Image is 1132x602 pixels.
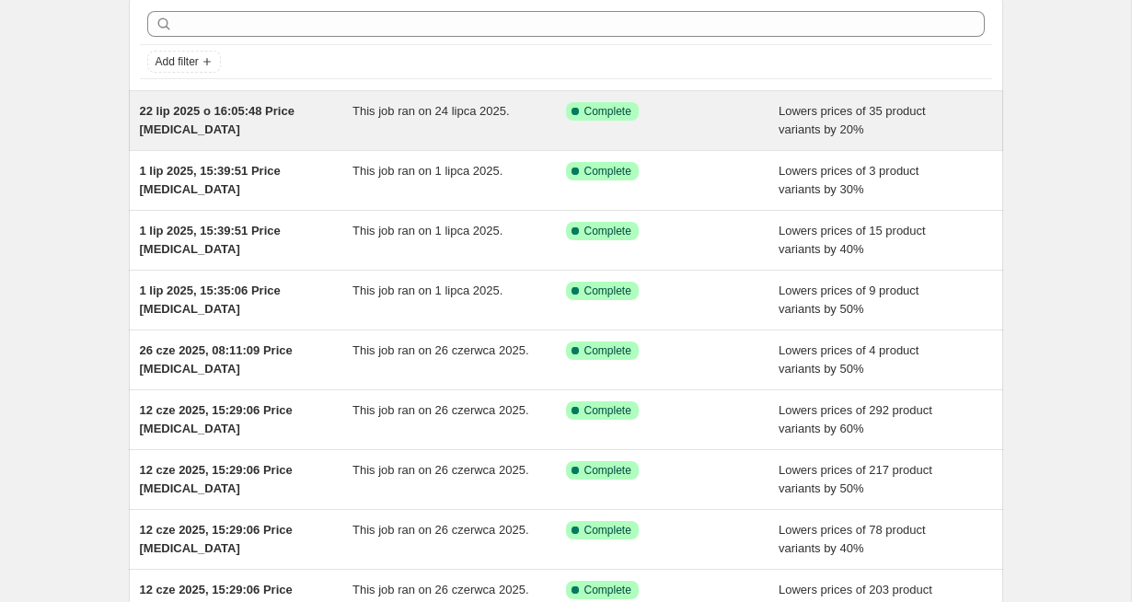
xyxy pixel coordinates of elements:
span: Lowers prices of 35 product variants by 20% [779,104,926,136]
span: Lowers prices of 15 product variants by 40% [779,224,926,256]
span: This job ran on 26 czerwca 2025. [352,343,529,357]
span: Complete [584,403,631,418]
span: Lowers prices of 78 product variants by 40% [779,523,926,555]
span: Complete [584,463,631,478]
span: Lowers prices of 9 product variants by 50% [779,284,918,316]
span: Complete [584,343,631,358]
button: Add filter [147,51,221,73]
span: 22 lip 2025 o 16:05:48 Price [MEDICAL_DATA] [140,104,295,136]
span: This job ran on 1 lipca 2025. [352,284,502,297]
span: Complete [584,104,631,119]
span: Complete [584,523,631,538]
span: 26 cze 2025, 08:11:09 Price [MEDICAL_DATA] [140,343,293,376]
span: 1 lip 2025, 15:35:06 Price [MEDICAL_DATA] [140,284,281,316]
span: 12 cze 2025, 15:29:06 Price [MEDICAL_DATA] [140,523,293,555]
span: 1 lip 2025, 15:39:51 Price [MEDICAL_DATA] [140,224,281,256]
span: This job ran on 26 czerwca 2025. [352,583,529,596]
span: This job ran on 24 lipca 2025. [352,104,510,118]
span: 1 lip 2025, 15:39:51 Price [MEDICAL_DATA] [140,164,281,196]
span: Add filter [156,54,199,69]
span: Lowers prices of 4 product variants by 50% [779,343,918,376]
span: 12 cze 2025, 15:29:06 Price [MEDICAL_DATA] [140,403,293,435]
span: Complete [584,284,631,298]
span: Complete [584,164,631,179]
span: Lowers prices of 3 product variants by 30% [779,164,918,196]
span: Lowers prices of 292 product variants by 60% [779,403,932,435]
span: This job ran on 26 czerwca 2025. [352,523,529,537]
span: This job ran on 26 czerwca 2025. [352,403,529,417]
span: This job ran on 1 lipca 2025. [352,164,502,178]
span: This job ran on 26 czerwca 2025. [352,463,529,477]
span: Complete [584,224,631,238]
span: Complete [584,583,631,597]
span: Lowers prices of 217 product variants by 50% [779,463,932,495]
span: 12 cze 2025, 15:29:06 Price [MEDICAL_DATA] [140,463,293,495]
span: This job ran on 1 lipca 2025. [352,224,502,237]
